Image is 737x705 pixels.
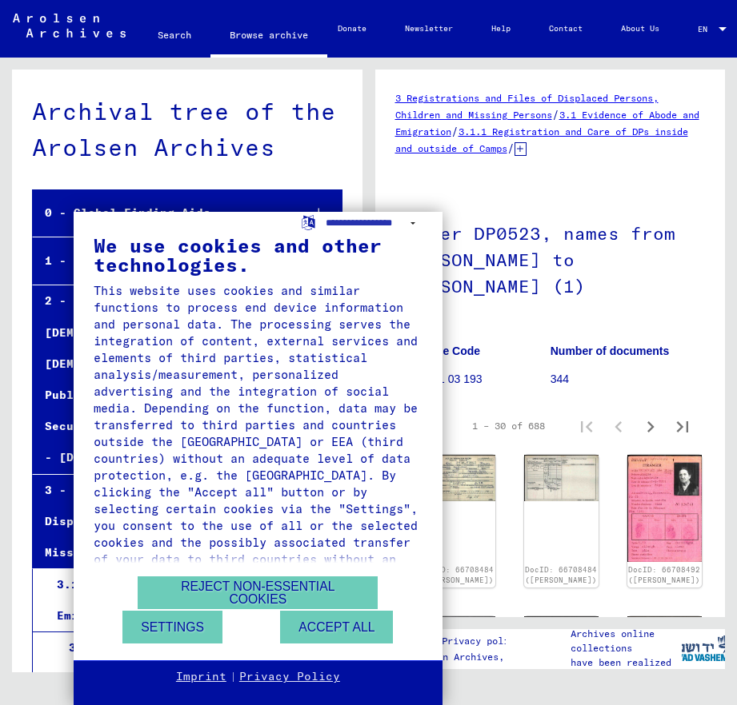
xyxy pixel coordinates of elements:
a: Imprint [176,669,226,685]
div: We use cookies and other technologies. [94,236,423,274]
a: Privacy Policy [239,669,340,685]
button: Settings [122,611,222,643]
div: This website uses cookies and similar functions to process end device information and personal da... [94,282,423,584]
button: Reject non-essential cookies [138,576,378,609]
button: Accept all [280,611,393,643]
